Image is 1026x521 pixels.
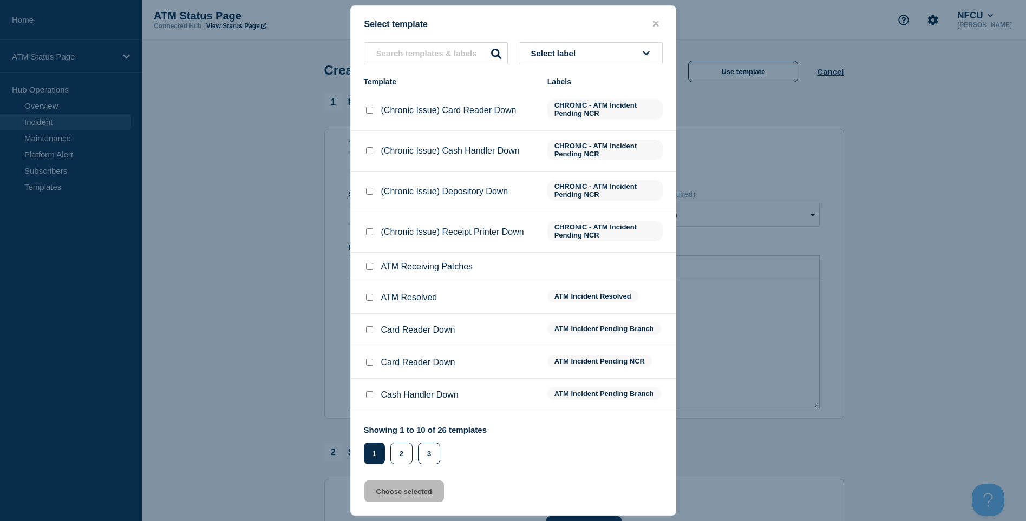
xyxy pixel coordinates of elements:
input: Search templates & labels [364,42,508,64]
p: (Chronic Issue) Depository Down [381,187,508,196]
div: Template [364,77,537,86]
input: (Chronic Issue) Cash Handler Down checkbox [366,147,373,154]
button: 2 [390,443,413,464]
input: (Chronic Issue) Card Reader Down checkbox [366,107,373,114]
p: (Chronic Issue) Cash Handler Down [381,146,520,156]
input: (Chronic Issue) Depository Down checkbox [366,188,373,195]
button: 1 [364,443,385,464]
input: Cash Handler Down checkbox [366,391,373,398]
input: (Chronic Issue) Receipt Printer Down checkbox [366,228,373,235]
span: CHRONIC - ATM Incident Pending NCR [547,180,663,201]
span: CHRONIC - ATM Incident Pending NCR [547,221,663,241]
button: 3 [418,443,440,464]
span: ATM Incident Pending Branch [547,387,661,400]
span: CHRONIC - ATM Incident Pending NCR [547,99,663,120]
button: Select label [519,42,663,64]
span: Select label [531,49,580,58]
input: Card Reader Down checkbox [366,326,373,333]
p: Showing 1 to 10 of 26 templates [364,425,487,434]
p: ATM Receiving Patches [381,262,473,272]
p: (Chronic Issue) Receipt Printer Down [381,227,524,237]
p: ATM Resolved [381,293,437,302]
p: Cash Handler Down [381,390,459,400]
p: Card Reader Down [381,358,455,367]
input: ATM Receiving Patches checkbox [366,263,373,270]
p: Card Reader Down [381,325,455,335]
input: ATM Resolved checkbox [366,294,373,301]
div: Labels [547,77,663,86]
input: Card Reader Down checkbox [366,359,373,366]
span: ATM Incident Pending NCR [547,355,652,367]
div: Select template [351,19,676,29]
button: Choose selected [364,480,444,502]
span: ATM Incident Resolved [547,290,638,302]
span: ATM Incident Pending Branch [547,322,661,335]
span: CHRONIC - ATM Incident Pending NCR [547,140,663,160]
button: close button [650,19,662,29]
p: (Chronic Issue) Card Reader Down [381,105,517,115]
